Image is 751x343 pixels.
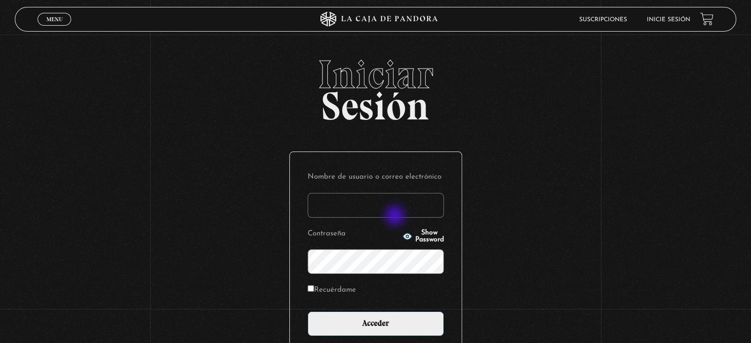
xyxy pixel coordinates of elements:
a: Inicie sesión [647,17,690,23]
label: Nombre de usuario o correo electrónico [308,170,444,185]
input: Acceder [308,311,444,336]
span: Iniciar [15,55,736,94]
label: Recuérdame [308,283,356,298]
a: View your shopping cart [700,12,713,26]
span: Menu [46,16,63,22]
input: Recuérdame [308,285,314,292]
h2: Sesión [15,55,736,118]
span: Show Password [415,229,444,243]
button: Show Password [402,229,444,243]
span: Cerrar [43,25,66,32]
label: Contraseña [308,227,399,242]
a: Suscripciones [579,17,627,23]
